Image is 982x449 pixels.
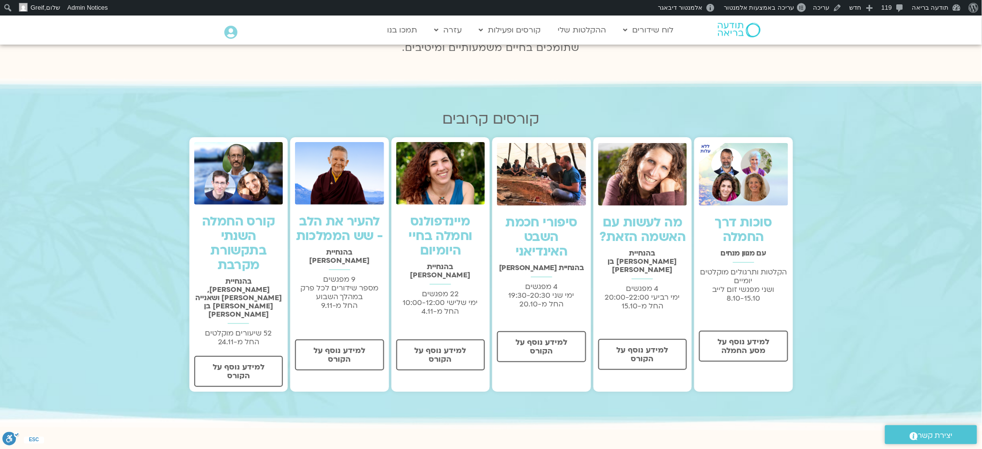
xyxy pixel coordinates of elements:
span: למידע נוסף על הקורס [409,346,473,364]
h2: עם מגוון מנחים [699,249,788,257]
a: יצירת קשר [885,425,977,444]
span: 8.10-15.10 [727,293,760,303]
h2: בהנחיית [PERSON_NAME], [PERSON_NAME] ושאנייה [PERSON_NAME] בן [PERSON_NAME] [194,277,283,319]
p: 52 שיעורים מוקלטים החל מ-24.11 [194,329,283,346]
a: למידע נוסף על הקורס [194,356,283,387]
a: סיפורי חכמת השבט האינדיאני [506,214,577,260]
p: 9 מפגשים מספר שידורים לכל פרק במהלך השבוע החל מ-9.11 [295,275,384,310]
a: קורסים ופעילות [474,21,546,39]
a: למידע נוסף על הקורס [396,339,485,370]
span: למידע נוסף על הקורס [308,346,372,364]
span: למידע נוסף על הקורס [611,346,675,363]
span: למידע נוסף על הקורס [207,363,271,380]
a: ההקלטות שלי [553,21,611,39]
span: יצירת קשר [918,429,953,442]
a: מיינדפולנס וחמלה בחיי היומיום [409,213,472,259]
a: למידע נוסף על הקורס [598,339,687,370]
h2: בהנחיית [PERSON_NAME] [396,263,485,279]
a: למידע נוסף על מסע החמלה [699,331,788,362]
span: למידע נוסף על מסע החמלה [712,337,776,355]
p: 4 מפגשים ימי שני 19:30-20:30 [497,282,586,308]
a: למידע נוסף על הקורס [295,339,384,370]
h2: קורסים קרובים [189,111,793,128]
span: Greif [31,4,44,11]
h2: בהנחיית [PERSON_NAME] בן [PERSON_NAME] [598,249,687,274]
h2: בהנחיית [PERSON_NAME] [497,264,586,272]
a: למידע נוסף על הקורס [497,331,586,362]
a: עזרה [429,21,467,39]
a: סוכות דרך החמלה [715,214,772,246]
a: תמכו בנו [382,21,422,39]
p: 22 מפגשים ימי שלישי 10:00-12:00 החל מ-4.11 [396,289,485,316]
p: הקלטות ותרגולים מוקלטים יומיים ושני מפגשי זום לייב [699,268,788,303]
a: מה לעשות עם האשמה הזאת? [599,214,686,246]
span: החל מ-20.10 [519,299,563,309]
a: להעיר את הלב - שש הממלכות [296,213,383,245]
img: תודעה בריאה [718,23,761,37]
p: 4 מפגשים ימי רביעי 20:00-22:00 החל מ-15.10 [598,284,687,310]
h2: בהנחיית [PERSON_NAME] [295,248,384,265]
a: קורס החמלה השנתי בתקשורת מקרבת [202,213,275,274]
span: למידע נוסף על הקורס [510,338,574,355]
a: לוח שידורים [618,21,678,39]
span: עריכה באמצעות אלמנטור [724,4,794,11]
